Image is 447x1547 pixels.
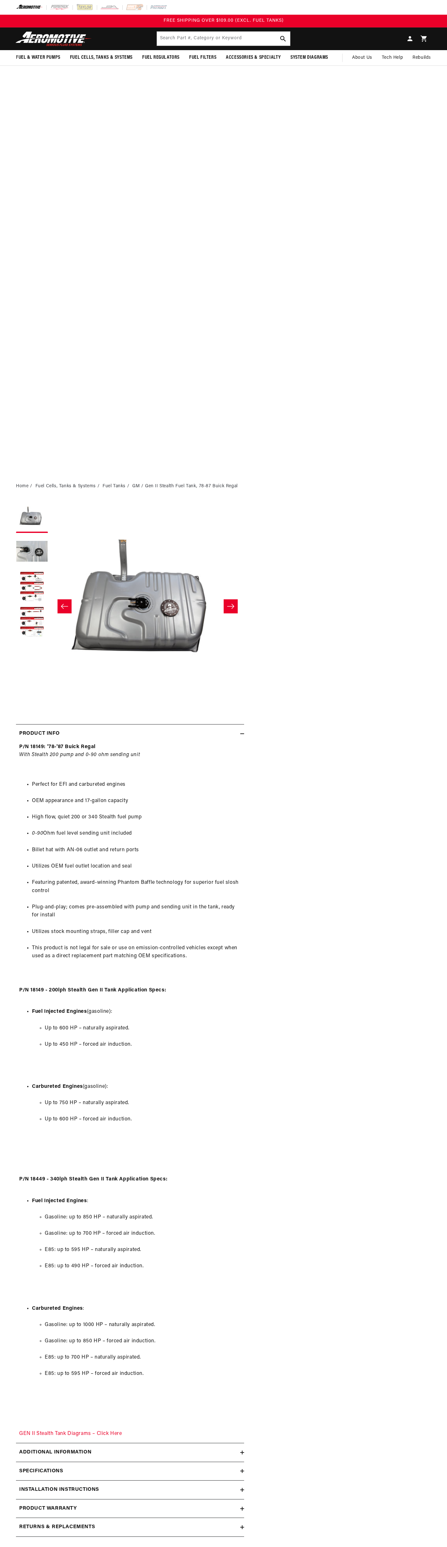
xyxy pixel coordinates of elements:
strong: Fuel Injected Engines [32,1009,87,1014]
strong: Carbureted Engines [32,1084,83,1089]
a: Home [16,483,28,490]
h2: Product warranty [19,1505,77,1513]
strong: P/N 18149: '78-'87 Buick Regal [19,744,96,749]
li: Gasoline: up to 1000 HP – naturally aspirated. [45,1321,241,1329]
span: Tech Help [382,54,403,61]
h2: Returns & replacements [19,1523,95,1531]
li: E85: up to 490 HP – forced air induction. [45,1262,241,1270]
li: Utilizes stock mounting straps, filler cap and vent [32,928,241,936]
a: GEN II Stealth Tank Diagrams – Click Here [19,1431,122,1436]
summary: Product warranty [16,1499,244,1518]
button: Load image 4 in gallery view [16,606,48,638]
li: Up to 600 HP – naturally aspirated. [45,1024,241,1033]
li: Gasoline: up to 700 HP – forced air induction. [45,1230,241,1238]
li: Ohm fuel level sending unit included [32,830,241,838]
li: High flow, quiet 200 or 340 Stealth fuel pump [32,813,241,822]
button: Load image 3 in gallery view [16,571,48,603]
h2: Specifications [19,1467,63,1475]
li: Up to 600 HP – forced air induction. [45,1115,241,1124]
li: Up to 450 HP – forced air induction. [45,1041,241,1049]
li: Up to 750 HP – naturally aspirated. [45,1099,241,1107]
li: Featuring patented, award-winning Phantom Baffle technology for superior fuel slosh control [32,879,241,895]
nav: breadcrumbs [16,483,431,490]
button: Load image 2 in gallery view [16,536,48,568]
li: (gasoline): [32,1008,241,1074]
li: Perfect for EFI and carbureted engines [32,781,241,789]
span: FREE SHIPPING OVER $109.00 (EXCL. FUEL TANKS) [164,18,284,23]
summary: Specifications [16,1462,244,1481]
li: Fuel Cells, Tanks & Systems [35,483,101,490]
li: : [32,1305,241,1404]
span: Fuel Filters [189,54,216,61]
li: Billet hat with AN-06 outlet and return ports [32,846,241,854]
input: Search Part #, Category or Keyword [157,32,290,46]
span: Fuel Regulators [142,54,180,61]
li: (gasoline): [32,1083,241,1149]
h2: Installation Instructions [19,1486,99,1494]
li: Gen II Stealth Fuel Tank, 78-87 Buick Regal [145,483,238,490]
summary: Tech Help [377,50,408,65]
summary: Additional information [16,1443,244,1462]
li: This product is not legal for sale or use on emission-controlled vehicles except when used as a d... [32,944,241,960]
em: With Stealth 200 pump and 0-90 ohm sending unit [19,752,140,757]
li: Gasoline: up to 850 HP – naturally aspirated. [45,1213,241,1222]
media-gallery: Gallery Viewer [16,501,244,711]
summary: Fuel Filters [184,50,221,65]
strong: P/N 18149 - 200lph Stealth Gen II Tank Application Specs: [19,988,166,993]
li: E85: up to 595 HP – forced air induction. [45,1370,241,1378]
summary: Fuel Cells, Tanks & Systems [65,50,137,65]
li: : [32,1197,241,1297]
li: E85: up to 595 HP – naturally aspirated. [45,1246,241,1254]
h2: Additional information [19,1448,91,1457]
li: OEM appearance and 17-gallon capacity [32,797,241,805]
img: Aeromotive [14,31,94,46]
em: 0-90 [32,831,43,836]
summary: Returns & replacements [16,1518,244,1536]
span: System Diagrams [290,54,328,61]
span: Rebuilds [412,54,431,61]
a: GM [132,483,140,490]
span: Fuel & Water Pumps [16,54,60,61]
span: Accessories & Specialty [226,54,281,61]
span: About Us [352,55,372,60]
summary: Rebuilds [408,50,436,65]
span: Fuel Cells, Tanks & Systems [70,54,133,61]
summary: Installation Instructions [16,1481,244,1499]
strong: Carbureted Engines [32,1306,83,1311]
a: About Us [347,50,377,65]
h2: Product Info [19,730,59,738]
summary: Fuel & Water Pumps [11,50,65,65]
li: Gasoline: up to 850 HP – forced air induction. [45,1337,241,1346]
li: Plug-and-play; comes pre-assembled with pump and sending unit in the tank, ready for install [32,903,241,920]
button: Load image 1 in gallery view [16,501,48,533]
li: Utilizes OEM fuel outlet location and seal [32,862,241,871]
summary: Fuel Regulators [137,50,184,65]
button: Slide right [224,599,238,613]
strong: Fuel Injected Engines [32,1198,87,1203]
a: Fuel Tanks [103,483,126,490]
button: Search Part #, Category or Keyword [276,32,290,46]
summary: Accessories & Specialty [221,50,286,65]
summary: Product Info [16,724,244,743]
button: Slide left [58,599,72,613]
summary: System Diagrams [286,50,333,65]
li: E85: up to 700 HP – naturally aspirated. [45,1354,241,1362]
strong: P/N 18449 - 340lph Stealth Gen II Tank Application Specs: [19,1177,167,1182]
